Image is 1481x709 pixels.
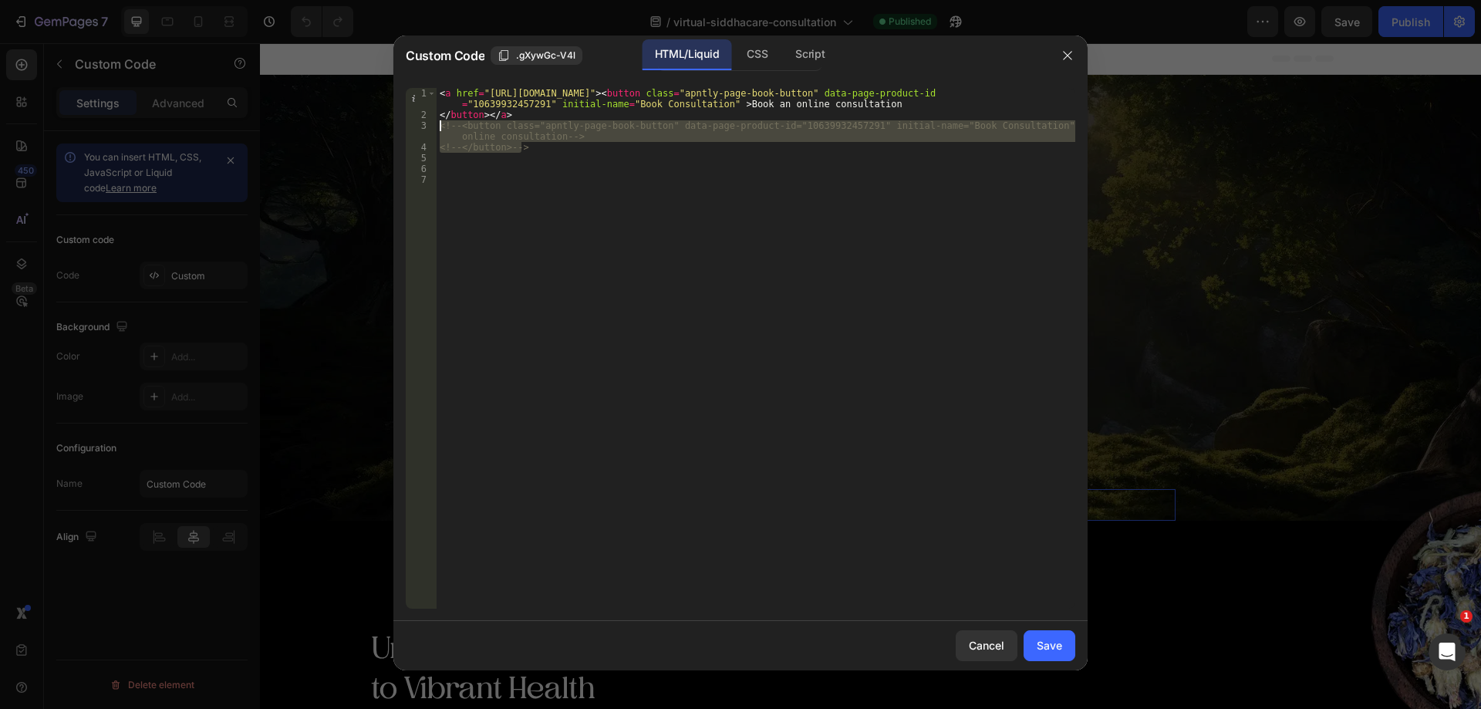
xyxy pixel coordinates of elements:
[406,153,437,164] div: 5
[406,46,484,65] span: Custom Code
[110,582,1112,666] h1: Unlock Ancient Secrets to Vibrant Health
[1024,630,1075,661] button: Save
[1460,610,1473,623] span: 1
[406,142,437,153] div: 4
[406,164,437,174] div: 6
[969,637,1004,653] div: Cancel
[406,120,437,142] div: 3
[325,424,390,438] div: Custom Code
[406,110,437,120] div: 2
[406,88,437,110] div: 1
[516,49,575,62] span: .gXywGc-V4l
[956,630,1017,661] button: Cancel
[307,255,915,292] p: Personalized Ayurvedic care from world-renowned doctors-accessible from the comfort of your home.
[734,39,780,70] div: CSS
[406,174,437,185] div: 7
[1111,447,1221,699] img: gempages_522458741719696139-9027dd62-610f-40d7-909d-23f4664cc981.webp
[1429,633,1466,670] iframe: Intercom live chat
[643,39,731,70] div: HTML/Liquid
[783,39,837,70] div: Script
[496,446,726,478] button: Book an online consultation
[491,46,582,65] button: .gXywGc-V4l
[305,109,916,184] h1: Transformative Healing
[305,184,916,222] h1: Wherever You Are
[1037,637,1062,653] div: Save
